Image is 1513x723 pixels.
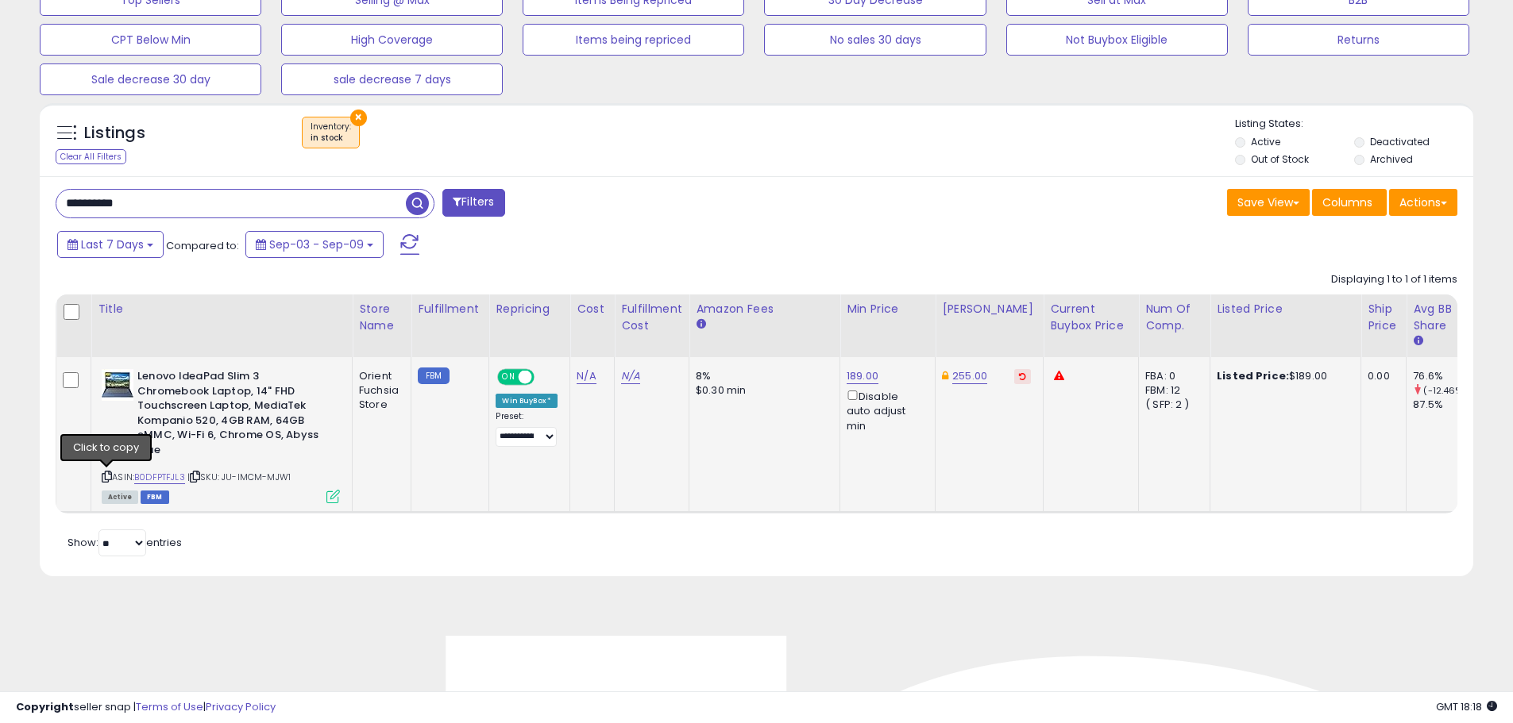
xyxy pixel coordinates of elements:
button: Columns [1312,189,1387,216]
div: Amazon Fees [696,301,833,317]
div: $0.30 min [696,383,828,398]
small: Amazon Fees. [696,317,705,332]
h5: Listings [84,122,145,144]
button: Actions [1389,189,1457,216]
label: Out of Stock [1251,152,1309,166]
span: | SKU: JU-IMCM-MJW1 [187,471,291,483]
a: N/A [621,368,640,384]
div: Clear All Filters [56,149,126,164]
a: 255.00 [952,368,987,384]
button: sale decrease 7 days [281,63,503,95]
div: FBA: 0 [1145,369,1198,383]
b: Lenovo IdeaPad Slim 3 Chromebook Laptop, 14" FHD Touchscreen Laptop, MediaTek Kompanio 520, 4GB R... [137,369,330,461]
div: 8% [696,369,828,383]
span: Inventory : [311,121,351,144]
span: Last 7 Days [81,237,144,252]
div: $189.00 [1217,369,1349,383]
small: (-12.46%) [1423,384,1466,397]
button: No sales 30 days [764,24,986,56]
button: High Coverage [281,24,503,56]
div: ASIN: [102,369,340,502]
div: Store Name [359,301,404,334]
span: Show: entries [68,535,182,550]
div: Fulfillment [418,301,482,317]
div: FBM: 12 [1145,383,1198,398]
a: N/A [577,368,596,384]
div: Listed Price [1217,301,1354,317]
button: Sep-03 - Sep-09 [245,231,384,258]
button: Not Buybox Eligible [1006,24,1228,56]
label: Archived [1370,152,1413,166]
small: FBM [418,367,449,384]
p: Listing States: [1235,117,1473,132]
div: Ship Price [1368,301,1399,334]
button: CPT Below Min [40,24,261,56]
div: Title [98,301,345,317]
img: 51ebzs2SMyL._SL40_.jpg [102,369,133,401]
div: 87.5% [1413,398,1477,412]
div: Fulfillment Cost [621,301,682,334]
span: Compared to: [166,238,239,253]
div: Orient Fuchsia Store [359,369,399,413]
button: Last 7 Days [57,231,164,258]
div: Repricing [496,301,563,317]
div: Cost [577,301,608,317]
button: Returns [1248,24,1469,56]
div: Num of Comp. [1145,301,1203,334]
label: Deactivated [1370,135,1430,148]
button: Filters [442,189,504,217]
div: 0.00 [1368,369,1394,383]
div: 76.6% [1413,369,1477,383]
span: All listings currently available for purchase on Amazon [102,490,138,504]
div: Win BuyBox * [496,394,558,408]
div: Disable auto adjust min [847,387,923,433]
small: Avg BB Share. [1413,334,1422,348]
div: Avg BB Share [1413,301,1471,334]
b: Listed Price: [1217,368,1289,383]
span: Sep-03 - Sep-09 [269,237,364,252]
div: [PERSON_NAME] [942,301,1036,317]
div: in stock [311,133,351,144]
label: Active [1251,135,1280,148]
div: Current Buybox Price [1050,301,1132,334]
button: × [350,110,367,126]
span: Columns [1322,194,1372,210]
div: ( SFP: 2 ) [1145,398,1198,412]
button: Sale decrease 30 day [40,63,261,95]
div: Displaying 1 to 1 of 1 items [1331,272,1457,287]
div: Preset: [496,411,558,447]
span: FBM [141,490,169,504]
a: 189.00 [847,368,878,384]
button: Save View [1227,189,1310,216]
div: Min Price [847,301,928,317]
a: B0DFPTFJL3 [134,471,185,484]
span: OFF [532,371,558,384]
button: Items being repriced [523,24,744,56]
span: ON [500,371,519,384]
